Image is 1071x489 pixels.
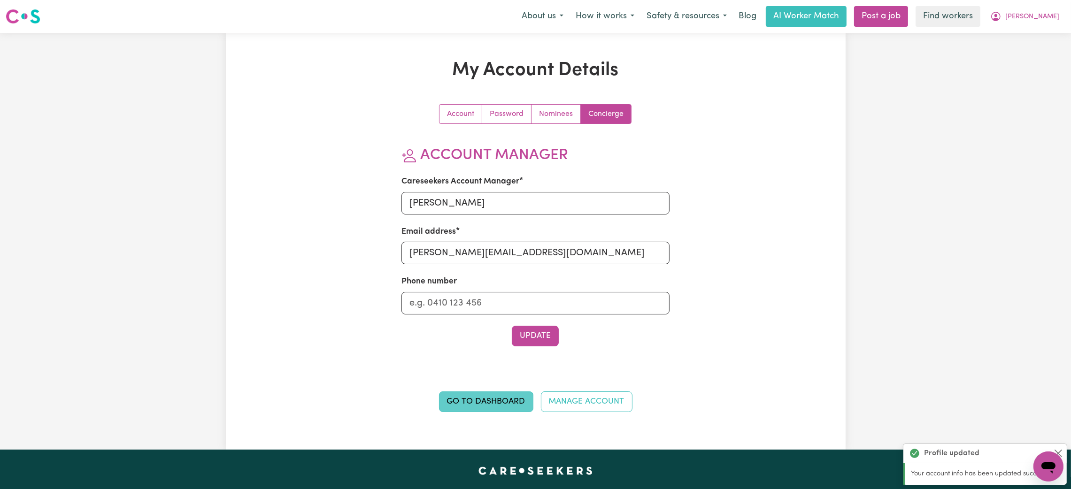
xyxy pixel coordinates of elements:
a: Update your password [482,105,532,123]
input: e.g. 0410 123 456 [401,292,670,314]
a: Go to Dashboard [439,391,533,412]
p: Your account info has been updated successfully [911,469,1061,479]
h1: My Account Details [335,59,737,82]
button: Close [1053,448,1064,459]
h2: Account Manager [401,146,670,164]
img: Careseekers logo [6,8,40,25]
button: Safety & resources [640,7,733,26]
a: Post a job [854,6,908,27]
input: e.g. amanda@careseekers.com.au [401,242,670,264]
a: Update your nominees [532,105,581,123]
a: Manage Account [541,391,632,412]
span: [PERSON_NAME] [1005,12,1059,22]
a: Update account manager [581,105,631,123]
a: Update your account [439,105,482,123]
a: AI Worker Match [766,6,847,27]
button: How it works [570,7,640,26]
button: Update [512,326,559,346]
a: Blog [733,6,762,27]
a: Careseekers home page [478,466,593,474]
a: Find workers [916,6,980,27]
strong: Profile updated [924,448,979,459]
button: About us [516,7,570,26]
label: Careseekers Account Manager [401,176,519,188]
a: Careseekers logo [6,6,40,27]
label: Phone number [401,275,457,288]
input: e.g. Amanda van Eldik [401,192,670,214]
label: Email address [401,226,456,238]
button: My Account [984,7,1065,26]
iframe: Button to launch messaging window, conversation in progress [1033,451,1063,481]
